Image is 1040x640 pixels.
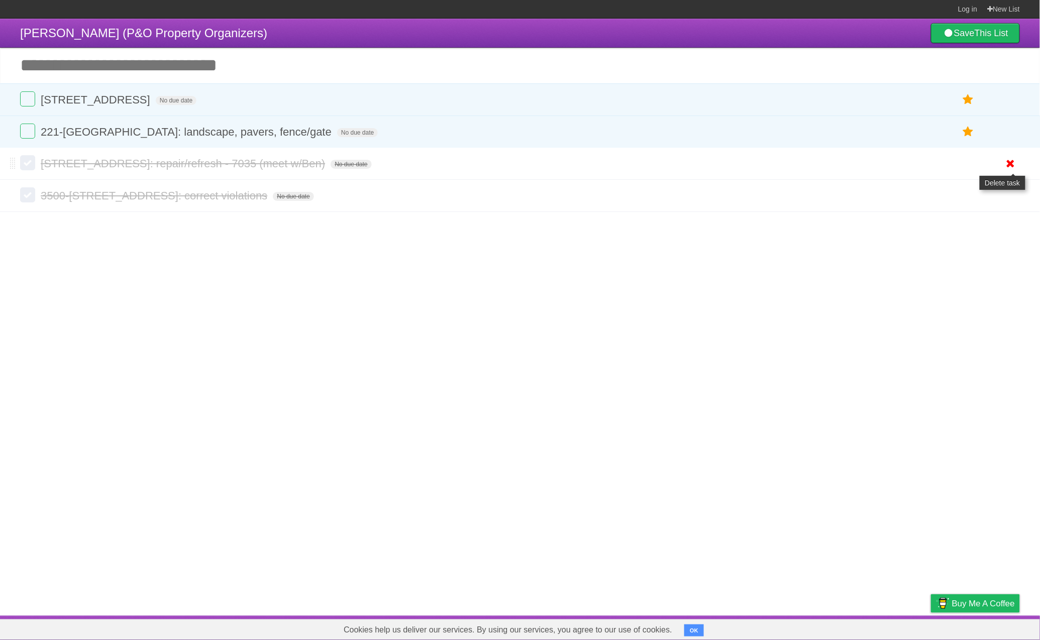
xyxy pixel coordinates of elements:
[156,96,196,105] span: No due date
[41,157,328,170] span: [STREET_ADDRESS]: repair/refresh - 7035 (meet w/Ben)
[959,124,978,140] label: Star task
[975,28,1008,38] b: This List
[931,23,1020,43] a: SaveThis List
[41,93,153,106] span: [STREET_ADDRESS]
[41,189,270,202] span: 3500-[STREET_ADDRESS]: correct violations
[931,594,1020,613] a: Buy me a coffee
[337,128,378,137] span: No due date
[20,187,35,202] label: Done
[830,618,871,637] a: Developers
[918,618,944,637] a: Privacy
[20,26,267,40] span: [PERSON_NAME] (P&O Property Organizers)
[959,91,978,108] label: Star task
[20,91,35,106] label: Done
[936,595,950,612] img: Buy me a coffee
[331,160,371,169] span: No due date
[41,126,334,138] span: 221-[GEOGRAPHIC_DATA]: landscape, pavers, fence/gate
[884,618,906,637] a: Terms
[273,192,314,201] span: No due date
[684,624,704,636] button: OK
[334,620,682,640] span: Cookies help us deliver our services. By using our services, you agree to our use of cookies.
[20,124,35,139] label: Done
[952,595,1015,612] span: Buy me a coffee
[797,618,818,637] a: About
[20,155,35,170] label: Done
[957,618,1020,637] a: Suggest a feature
